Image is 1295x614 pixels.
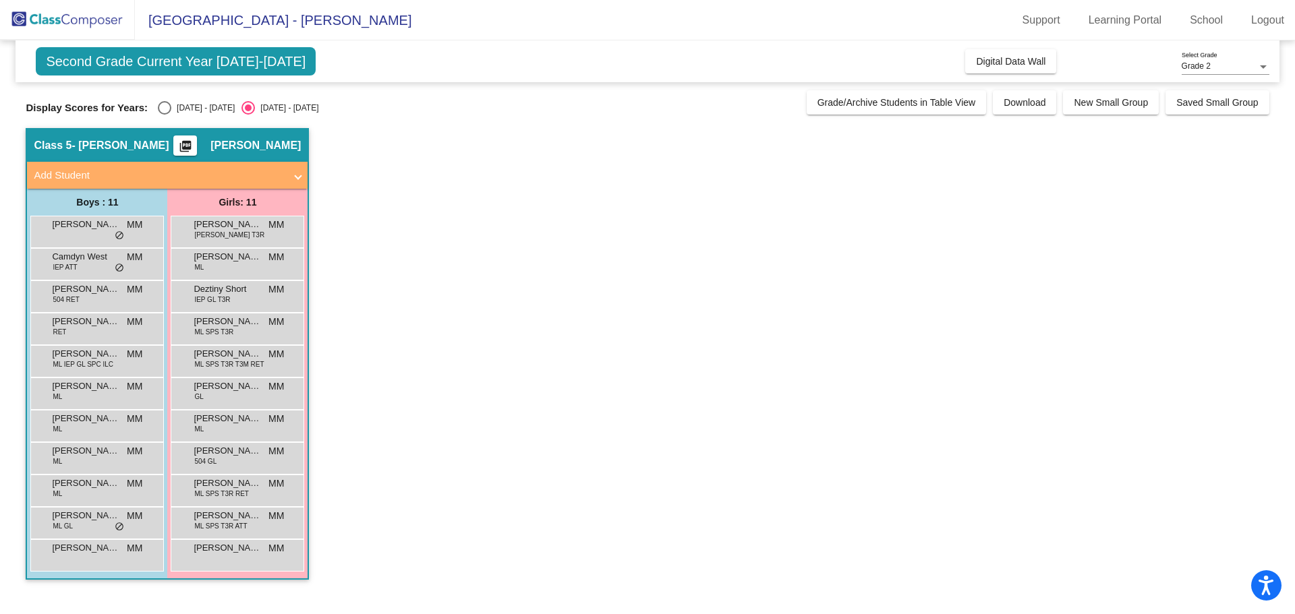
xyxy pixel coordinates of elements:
span: do_not_disturb_alt [115,263,124,274]
span: [PERSON_NAME] [PERSON_NAME] [194,412,261,425]
span: MM [268,250,284,264]
span: ML SPS T3R [194,327,233,337]
span: [PERSON_NAME] [PERSON_NAME] [194,250,261,264]
span: Saved Small Group [1176,97,1258,108]
span: Grade 2 [1182,61,1211,71]
span: do_not_disturb_alt [115,231,124,241]
span: Digital Data Wall [976,56,1045,67]
div: [DATE] - [DATE] [255,102,318,114]
button: Grade/Archive Students in Table View [807,90,987,115]
span: ML [53,392,62,402]
span: [PERSON_NAME] [52,444,119,458]
span: Download [1004,97,1045,108]
span: Second Grade Current Year [DATE]-[DATE] [36,47,316,75]
span: MM [268,477,284,491]
span: IEP GL T3R [194,295,230,305]
span: MM [127,412,142,426]
span: MM [268,218,284,232]
span: Grade/Archive Students in Table View [817,97,976,108]
span: [PERSON_NAME] [194,509,261,522]
span: [PERSON_NAME] [194,218,261,231]
span: [PERSON_NAME] [PERSON_NAME] [52,477,119,490]
span: do_not_disturb_alt [115,522,124,532]
span: ML [194,424,204,434]
span: [PERSON_NAME] [52,379,119,393]
span: [PERSON_NAME] [52,315,119,328]
span: MM [268,282,284,297]
mat-panel-title: Add Student [34,168,285,183]
mat-icon: picture_as_pdf [177,140,194,158]
span: MM [268,379,284,394]
span: [PERSON_NAME] T3R [194,230,264,240]
span: ML GL [53,521,73,531]
span: 504 GL [194,456,217,466]
span: ML SPS T3R ATT [194,521,247,531]
span: Class 5 [34,139,71,152]
span: MM [268,347,284,361]
span: [PERSON_NAME] [194,379,261,393]
span: MM [127,379,142,394]
span: MM [268,315,284,329]
span: MM [268,509,284,523]
span: ML [53,424,62,434]
span: [PERSON_NAME] [210,139,301,152]
span: GL [194,392,203,402]
span: ML SPS T3R T3M RET [194,359,264,369]
span: [PERSON_NAME] [194,541,261,555]
span: MM [127,509,142,523]
span: [PERSON_NAME] [194,477,261,490]
span: [PERSON_NAME] [52,412,119,425]
div: [DATE] - [DATE] [171,102,235,114]
span: MM [127,477,142,491]
span: MM [268,541,284,555]
span: New Small Group [1074,97,1148,108]
span: [PERSON_NAME] [52,347,119,361]
span: MM [127,347,142,361]
mat-expansion-panel-header: Add Student [27,162,308,189]
span: [PERSON_NAME] [52,218,119,231]
a: Learning Portal [1078,9,1173,31]
span: [PERSON_NAME] [194,444,261,458]
button: New Small Group [1063,90,1159,115]
span: ML IEP GL SPC ILC [53,359,113,369]
span: ML [53,456,62,466]
span: [PERSON_NAME] [52,282,119,296]
span: IEP ATT [53,262,77,272]
a: Logout [1240,9,1295,31]
span: ML SPS T3R RET [194,489,249,499]
button: Print Students Details [173,135,197,156]
span: MM [268,444,284,458]
a: School [1179,9,1234,31]
span: [GEOGRAPHIC_DATA] - [PERSON_NAME] [135,9,411,31]
button: Download [993,90,1056,115]
div: Girls: 11 [167,189,308,216]
span: Display Scores for Years: [26,102,148,114]
div: Boys : 11 [27,189,167,216]
span: MM [127,282,142,297]
span: MM [127,315,142,329]
span: MM [127,444,142,458]
span: Deztiny Short [194,282,261,296]
span: [PERSON_NAME] [52,541,119,555]
span: [PERSON_NAME] [194,347,261,361]
mat-radio-group: Select an option [158,101,318,115]
span: [PERSON_NAME] [194,315,261,328]
span: MM [127,218,142,232]
span: RET [53,327,66,337]
span: ML [53,489,62,499]
span: - [PERSON_NAME] [71,139,169,152]
span: ML [194,262,204,272]
span: MM [127,250,142,264]
button: Digital Data Wall [965,49,1056,73]
a: Support [1012,9,1071,31]
span: [PERSON_NAME] [52,509,119,522]
span: MM [268,412,284,426]
span: Camdyn West [52,250,119,264]
span: 504 RET [53,295,79,305]
span: MM [127,541,142,555]
button: Saved Small Group [1165,90,1269,115]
